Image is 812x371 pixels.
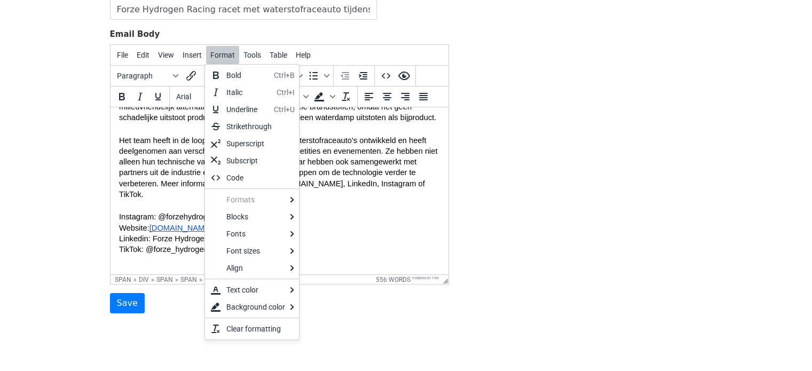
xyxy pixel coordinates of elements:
div: Clear formatting [226,322,290,335]
div: Align [205,259,299,277]
button: 556 words [376,276,411,283]
div: » [199,276,202,283]
button: Insert/edit image [200,67,218,85]
button: Justify [414,88,432,106]
button: Blocks [113,67,182,85]
div: Italic [205,84,299,101]
button: Fonts [172,88,241,106]
div: Fonts [205,225,299,242]
div: Resize [439,275,448,284]
div: Font sizes [226,244,285,257]
div: Font sizes [205,242,299,259]
button: Bold [113,88,131,106]
div: Underline [205,101,299,118]
div: Align [226,262,285,274]
div: Text color [205,281,299,298]
div: div [139,276,149,283]
label: Email Body [110,28,160,41]
div: Background color [205,298,299,315]
span: Format [210,51,235,59]
button: Align center [378,88,396,106]
div: Chatwidget [759,320,812,371]
div: Blocks [226,210,285,223]
button: Align left [360,88,378,106]
div: Text color [226,283,285,296]
button: Insert/edit link [182,67,200,85]
button: Underline [149,88,167,106]
div: span [180,276,197,283]
div: Blocks [205,208,299,225]
div: Subscript [226,154,290,167]
div: Ctrl+B [274,69,295,82]
button: Preview [395,67,413,85]
div: » [151,276,154,283]
div: Ctrl+I [277,86,295,99]
div: Code [205,169,299,186]
span: Table [270,51,287,59]
div: Code [226,171,295,184]
span: Paragraph [117,72,169,80]
div: » [175,276,178,283]
div: Background color [310,88,337,106]
div: Formats [226,193,285,206]
span: File [117,51,128,59]
input: Save [110,293,145,313]
div: Bullet list [304,67,331,85]
span: View [158,51,174,59]
div: Ctrl+U [274,103,295,116]
button: Decrease indent [336,67,354,85]
div: Formats [205,191,299,208]
div: Clear formatting [205,320,299,337]
button: Increase indent [354,67,372,85]
span: Insert [183,51,202,59]
div: Underline [226,103,270,116]
span: Help [296,51,311,59]
iframe: Rich Text Area. Press ALT-0 for help. [111,107,448,274]
span: Edit [137,51,149,59]
div: Bold [205,67,299,84]
div: » [133,276,137,283]
span: Arial [176,92,228,101]
div: Background color [226,301,285,313]
div: span [115,276,131,283]
button: Italic [131,88,149,106]
div: Subscript [205,152,299,169]
iframe: Chat Widget [759,320,812,371]
a: Powered by Tiny [412,276,439,280]
div: Strikethrough [205,118,299,135]
div: Italic [226,86,272,99]
div: span [156,276,173,283]
div: Strikethrough [226,120,290,133]
div: Fonts [226,227,285,240]
div: Superscript [205,135,299,152]
button: Source code [377,67,395,85]
button: Align right [396,88,414,106]
button: Clear formatting [337,88,355,106]
div: Superscript [226,137,290,150]
div: Bold [226,69,270,82]
span: Tools [243,51,261,59]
